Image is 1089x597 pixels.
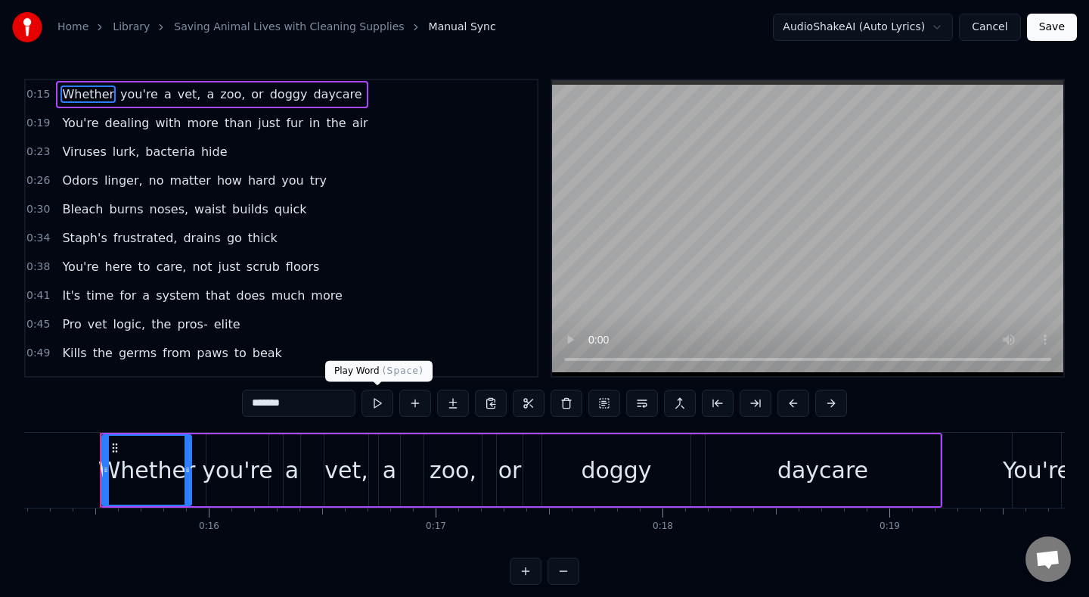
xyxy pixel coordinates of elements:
[204,287,232,304] span: that
[308,114,322,132] span: in
[217,258,242,275] span: just
[777,453,868,487] div: daycare
[235,287,267,304] span: does
[268,86,309,103] span: doggy
[216,172,244,189] span: how
[164,373,190,390] span: one
[200,143,229,160] span: hide
[309,287,343,304] span: more
[430,453,476,487] div: zoo,
[60,258,100,275] span: You're
[118,287,138,304] span: for
[245,258,281,275] span: scrub
[26,231,50,246] span: 0:34
[251,344,284,362] span: beak
[277,373,315,390] span: parvo
[117,344,158,362] span: germs
[245,373,274,390] span: five,
[104,114,151,132] span: dealing
[26,375,50,390] span: 0:53
[86,316,109,333] span: vet
[429,20,496,35] span: Manual Sync
[26,346,50,361] span: 0:49
[144,143,197,160] span: bacteria
[653,521,673,533] div: 0:18
[112,229,179,247] span: frustrated,
[26,317,50,332] span: 0:45
[383,453,396,487] div: a
[103,172,144,189] span: linger,
[60,344,88,362] span: Kills
[98,373,133,390] span: dose,
[60,373,94,390] span: Daily
[351,114,370,132] span: air
[498,453,522,487] div: or
[113,20,150,35] a: Library
[325,361,433,382] div: Play Word
[137,258,152,275] span: to
[147,172,166,189] span: no
[107,201,144,218] span: burns
[60,143,107,160] span: Viruses
[12,12,42,42] img: youka
[250,86,265,103] span: or
[60,201,104,218] span: Bleach
[247,172,277,189] span: hard
[60,86,116,103] span: Whether
[195,344,229,362] span: paws
[141,287,151,304] span: a
[202,453,273,487] div: you're
[111,143,141,160] span: lurk,
[1027,14,1077,41] button: Save
[92,344,114,362] span: the
[174,20,404,35] a: Saving Animal Lives with Cleaning Supplies
[191,258,213,275] span: not
[104,258,134,275] span: here
[1025,536,1071,582] div: Open chat
[155,258,188,275] span: care,
[273,201,309,218] span: quick
[176,86,203,103] span: vet,
[309,172,328,189] span: try
[284,114,304,132] span: fur
[324,453,368,487] div: vet,
[60,287,82,304] span: It's
[26,116,50,131] span: 0:19
[163,86,173,103] span: a
[26,260,50,275] span: 0:38
[284,258,321,275] span: floors
[581,453,651,487] div: doggy
[119,86,160,103] span: you're
[199,521,219,533] div: 0:16
[136,373,161,390] span: just
[169,172,213,189] span: matter
[26,145,50,160] span: 0:23
[231,201,270,218] span: builds
[154,287,201,304] span: system
[880,521,900,533] div: 0:19
[225,229,244,247] span: go
[148,201,191,218] span: noses,
[175,316,209,333] span: pros-
[193,201,228,218] span: waist
[383,365,423,376] span: ( Space )
[280,172,305,189] span: you
[247,229,279,247] span: thick
[426,521,446,533] div: 0:17
[60,172,99,189] span: Odors
[26,173,50,188] span: 0:26
[26,202,50,217] span: 0:30
[205,86,216,103] span: a
[223,114,253,132] span: than
[60,229,108,247] span: Staph's
[26,87,50,102] span: 0:15
[60,316,82,333] span: Pro
[161,344,192,362] span: from
[60,114,100,132] span: You're
[256,114,281,132] span: just
[150,316,172,333] span: the
[181,229,222,247] span: drains
[233,344,248,362] span: to
[219,86,247,103] span: zoo,
[193,373,242,390] span: twenty-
